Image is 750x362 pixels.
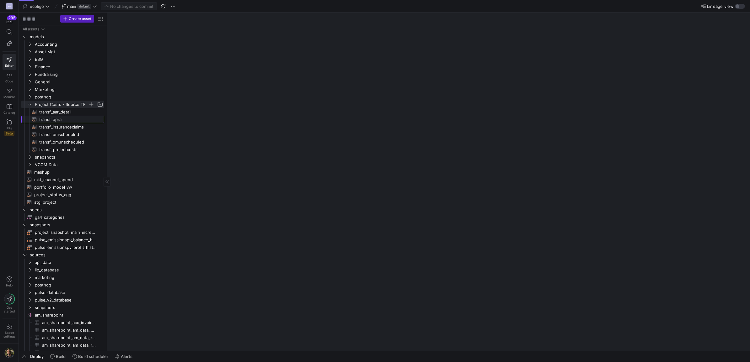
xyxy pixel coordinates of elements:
span: pulse_v2_database [35,296,103,304]
div: Press SPACE to select this row. [21,274,104,281]
a: PRsBeta [3,117,16,138]
a: transf_epra​​​​​​​​​​ [21,116,104,123]
div: Press SPACE to select this row. [21,63,104,71]
span: main [67,4,76,9]
div: Press SPACE to select this row. [21,161,104,168]
span: Finance [35,63,103,71]
span: am_sharepoint_am_data_recorded_data_pre_2024​​​​​​​​​ [42,342,97,349]
button: maindefault [60,2,99,10]
div: Press SPACE to select this row. [21,341,104,349]
div: Press SPACE to select this row. [21,311,104,319]
img: https://storage.googleapis.com/y42-prod-data-exchange/images/7e7RzXvUWcEhWhf8BYUbRCghczaQk4zBh2Nv... [4,348,14,358]
span: ecoligo [30,4,44,9]
span: Get started [4,306,15,313]
span: Build [56,354,66,359]
span: Space settings [3,331,15,338]
span: Monitor [3,95,15,99]
span: Create asset [69,17,91,21]
div: Press SPACE to select this row. [21,236,104,244]
div: Press SPACE to select this row. [21,40,104,48]
button: Build scheduler [70,351,111,362]
span: Code [5,79,13,83]
span: project_snapshot_main_incremental​​​​​​​ [35,229,97,236]
span: models [30,33,103,40]
span: api_data [35,259,103,266]
span: Help [5,283,13,287]
a: am_sharepoint_am_data_recorded_data_pre_2024​​​​​​​​​ [21,341,104,349]
span: snapshots [35,154,103,161]
span: Build scheduler [78,354,108,359]
div: Press SPACE to select this row. [21,319,104,326]
div: Press SPACE to select this row. [21,146,104,153]
div: Press SPACE to select this row. [21,168,104,176]
span: Marketing [35,86,103,93]
div: Press SPACE to select this row. [21,221,104,228]
span: mkt_channel_spend​​​​​​​​​​ [34,176,97,183]
button: Help [3,274,16,290]
span: project_status_agg​​​​​​​​​​ [34,191,97,198]
a: pulse_emissionspv_profit_historical​​​​​​​ [21,244,104,251]
div: Press SPACE to select this row. [21,244,104,251]
a: transf_aar_detail​​​​​​​​​​ [21,108,104,116]
span: VCOM Data [35,161,103,168]
span: iip_database [35,266,103,274]
span: ESG [35,56,103,63]
div: Press SPACE to select this row. [21,326,104,334]
span: Alerts [121,354,132,359]
span: am_sharepoint_am_data_mpa_detail​​​​​​​​​ [42,327,97,334]
span: transf_epra​​​​​​​​​​ [39,116,97,123]
a: am_sharepoint_am_data_table_baseline​​​​​​​​​ [21,349,104,356]
span: Project Costs - Source TF [35,101,88,108]
span: posthog [35,281,103,289]
span: sources [30,251,103,259]
button: ecoligo [21,2,51,10]
div: Press SPACE to select this row. [21,191,104,198]
a: Spacesettings [3,321,16,341]
button: Getstarted [3,291,16,316]
span: transf_aar_detail​​​​​​​​​​ [39,108,97,116]
span: pulse_emissionspv_profit_historical​​​​​​​ [35,244,97,251]
button: https://storage.googleapis.com/y42-prod-data-exchange/images/7e7RzXvUWcEhWhf8BYUbRCghczaQk4zBh2Nv... [3,346,16,359]
div: Press SPACE to select this row. [21,183,104,191]
span: am_sharepoint_acc_invoices_consolidated_tab​​​​​​​​​ [42,319,97,326]
span: Editor [5,64,14,67]
span: transf_omscheduled​​​​​​​​​​ [39,131,97,138]
div: Press SPACE to select this row. [21,213,104,221]
a: transf_insuranceclaims​​​​​​​​​​ [21,123,104,131]
a: stg_project​​​​​​​​​​ [21,198,104,206]
span: Beta [4,131,14,136]
div: Press SPACE to select this row. [21,251,104,259]
div: Press SPACE to select this row. [21,138,104,146]
span: am_sharepoint_am_data_table_baseline​​​​​​​​​ [42,349,97,356]
div: Press SPACE to select this row. [21,198,104,206]
button: 295 [3,15,16,26]
div: Press SPACE to select this row. [21,25,104,33]
a: am_sharepoint_acc_invoices_consolidated_tab​​​​​​​​​ [21,319,104,326]
div: Press SPACE to select this row. [21,116,104,123]
span: Asset Mgt [35,48,103,55]
div: All assets [23,27,39,31]
a: transf_omunscheduled​​​​​​​​​​ [21,138,104,146]
a: transf_omscheduled​​​​​​​​​​ [21,131,104,138]
a: project_snapshot_main_incremental​​​​​​​ [21,228,104,236]
button: Build [47,351,68,362]
a: mkt_channel_spend​​​​​​​​​​ [21,176,104,183]
a: transf_projectcosts​​​​​​​​​​ [21,146,104,153]
span: transf_insuranceclaims​​​​​​​​​​ [39,123,97,131]
span: pulse_database [35,289,103,296]
span: snapshots [30,221,103,228]
span: Lineage view [707,4,734,9]
a: Code [3,70,16,86]
span: Catalog [3,111,15,114]
div: Press SPACE to select this row. [21,334,104,341]
div: Press SPACE to select this row. [21,304,104,311]
a: Monitor [3,86,16,101]
div: Press SPACE to select this row. [21,33,104,40]
a: Catalog [3,101,16,117]
a: EG [3,1,16,12]
span: PRs [7,126,12,130]
a: project_status_agg​​​​​​​​​​ [21,191,104,198]
div: Press SPACE to select this row. [21,266,104,274]
span: pulse_emissionspv_balance_historical​​​​​​​ [35,236,97,244]
span: Fundraising [35,71,103,78]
